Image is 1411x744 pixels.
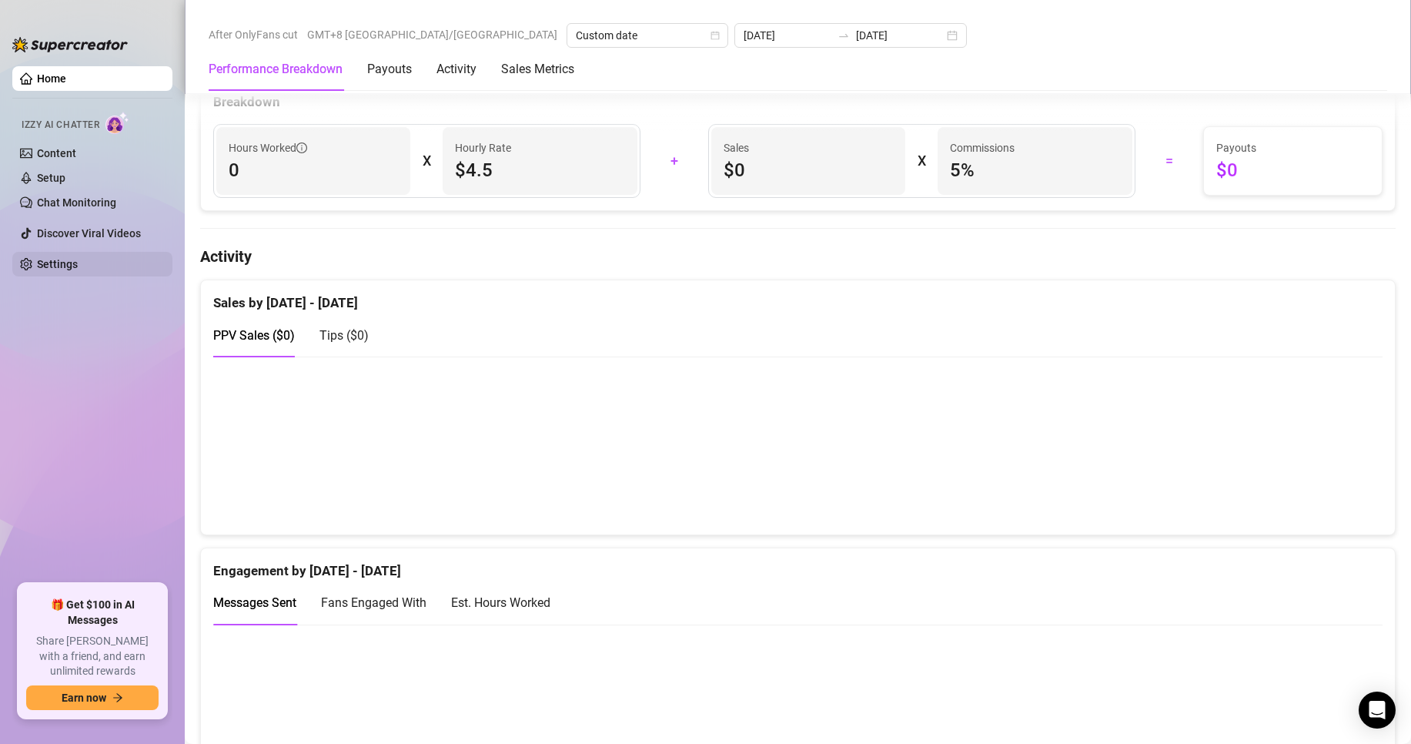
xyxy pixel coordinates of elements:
[724,158,893,183] span: $0
[213,92,1383,112] div: Breakdown
[367,60,412,79] div: Payouts
[1359,692,1396,729] div: Open Intercom Messenger
[918,149,925,173] div: X
[37,147,76,159] a: Content
[213,595,296,610] span: Messages Sent
[321,595,426,610] span: Fans Engaged With
[296,142,307,153] span: info-circle
[455,139,511,156] article: Hourly Rate
[1145,149,1194,173] div: =
[12,37,128,52] img: logo-BBDzfeDw.svg
[105,112,129,134] img: AI Chatter
[37,258,78,270] a: Settings
[1216,139,1369,156] span: Payouts
[724,139,893,156] span: Sales
[711,31,720,40] span: calendar
[576,24,719,47] span: Custom date
[200,246,1396,267] h4: Activity
[650,149,699,173] div: +
[26,598,159,628] span: 🎁 Get $100 in AI Messages
[229,139,307,156] span: Hours Worked
[229,158,398,183] span: 0
[37,172,65,184] a: Setup
[1216,158,1369,183] span: $0
[838,29,850,42] span: to
[26,685,159,710] button: Earn nowarrow-right
[319,328,369,343] span: Tips ( $0 )
[213,548,1383,581] div: Engagement by [DATE] - [DATE]
[209,23,298,46] span: After OnlyFans cut
[307,23,557,46] span: GMT+8 [GEOGRAPHIC_DATA]/[GEOGRAPHIC_DATA]
[436,60,476,79] div: Activity
[744,27,831,44] input: Start date
[451,593,550,612] div: Est. Hours Worked
[37,196,116,209] a: Chat Monitoring
[209,60,343,79] div: Performance Breakdown
[37,227,141,240] a: Discover Viral Videos
[501,60,574,79] div: Sales Metrics
[26,634,159,679] span: Share [PERSON_NAME] with a friend, and earn unlimited rewards
[37,72,66,85] a: Home
[856,27,944,44] input: End date
[455,158,624,183] span: $4.5
[112,692,123,703] span: arrow-right
[22,118,99,132] span: Izzy AI Chatter
[950,139,1015,156] article: Commissions
[62,692,106,704] span: Earn now
[838,29,850,42] span: swap-right
[213,328,295,343] span: PPV Sales ( $0 )
[950,158,1119,183] span: 5 %
[213,280,1383,313] div: Sales by [DATE] - [DATE]
[423,149,430,173] div: X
